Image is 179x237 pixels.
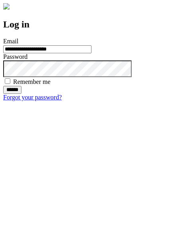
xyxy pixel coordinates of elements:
img: logo-4e3dc11c47720685a147b03b5a06dd966a58ff35d612b21f08c02c0306f2b779.png [3,3,10,10]
label: Email [3,38,18,45]
label: Remember me [13,78,51,85]
h2: Log in [3,19,176,30]
label: Password [3,53,27,60]
a: Forgot your password? [3,94,62,101]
